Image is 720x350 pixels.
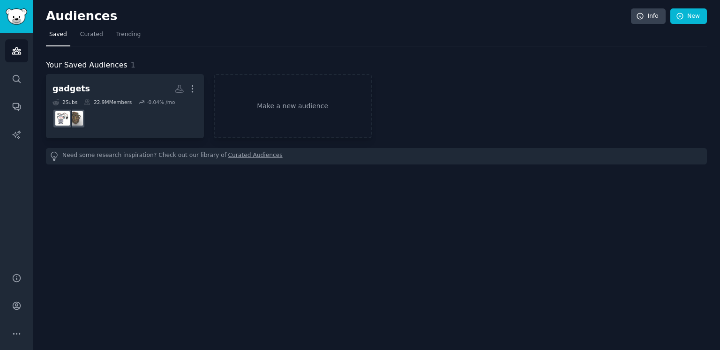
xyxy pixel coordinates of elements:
span: Trending [116,30,141,39]
span: Your Saved Audiences [46,60,127,71]
span: 1 [131,60,135,69]
div: Need some research inspiration? Check out our library of [46,148,707,164]
span: Curated [80,30,103,39]
div: 2 Sub s [52,99,77,105]
img: prepping [68,111,83,126]
a: gadgets2Subs22.9MMembers-0.04% /mopreppinggadgets [46,74,204,138]
a: Saved [46,27,70,46]
div: gadgets [52,83,90,95]
h2: Audiences [46,9,631,24]
a: New [670,8,707,24]
div: 22.9M Members [84,99,132,105]
a: Make a new audience [214,74,372,138]
a: Curated Audiences [228,151,283,161]
a: Curated [77,27,106,46]
a: Trending [113,27,144,46]
span: Saved [49,30,67,39]
img: GummySearch logo [6,8,27,25]
div: -0.04 % /mo [147,99,175,105]
img: gadgets [55,111,70,126]
a: Info [631,8,666,24]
